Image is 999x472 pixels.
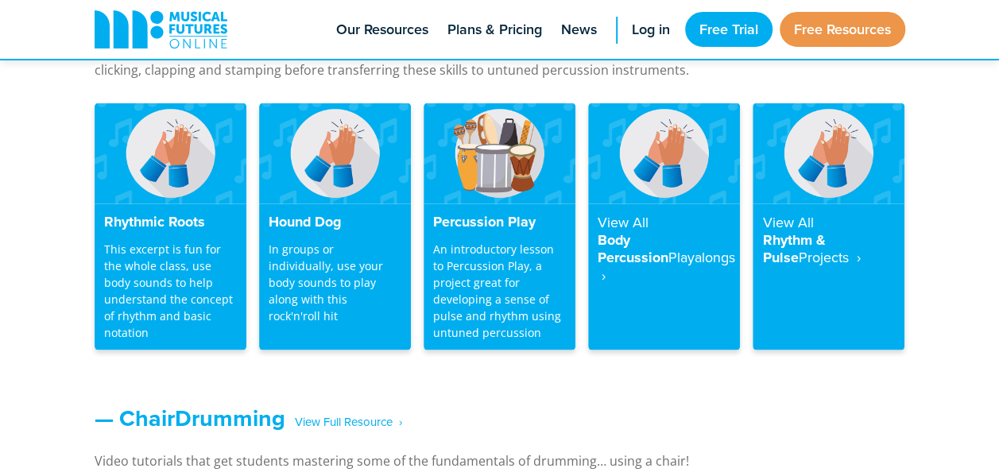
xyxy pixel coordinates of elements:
a: Free Trial [685,12,772,47]
h4: Body Percussion [598,213,730,284]
span: Plans & Pricing [447,19,542,41]
a: Hound Dog In groups or individually, use your body sounds to play along with this rock'n'roll hit [259,103,411,350]
h4: Rhythmic Roots [104,213,237,230]
h4: Hound Dog [269,213,401,230]
strong: Projects ‎ › [798,246,860,266]
p: This excerpt is fun for the whole class, use body sounds to help understand the concept of rhythm... [104,240,237,340]
span: Our Resources [336,19,428,41]
p: An introductory lesson to Percussion Play, a project great for developing a sense of pulse and rh... [433,240,566,340]
p: In groups or individually, use your body sounds to play along with this rock'n'roll hit [269,240,401,323]
strong: Playalongs ‎ › [598,246,735,284]
span: ‎ ‎ ‎ View Full Resource‎‏‏‎ ‎ › [285,408,402,435]
span: News [561,19,597,41]
strong: View All [762,211,813,231]
a: — ChairDrumming‎ ‎ ‎ View Full Resource‎‏‏‎ ‎ › [95,400,402,434]
a: Percussion Play An introductory lesson to Percussion Play, a project great for developing a sense... [424,103,575,350]
a: Rhythmic Roots This excerpt is fun for the whole class, use body sounds to help understand the co... [95,103,246,350]
a: Free Resources [780,12,905,47]
span: Log in [632,19,670,41]
a: View AllRhythm & PulseProjects ‎ › [753,103,904,350]
a: View AllBody PercussionPlayalongs ‎ › [588,103,740,350]
h4: Rhythm & Pulse [762,213,895,266]
strong: View All [598,211,649,231]
h4: Percussion Play [433,213,566,230]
